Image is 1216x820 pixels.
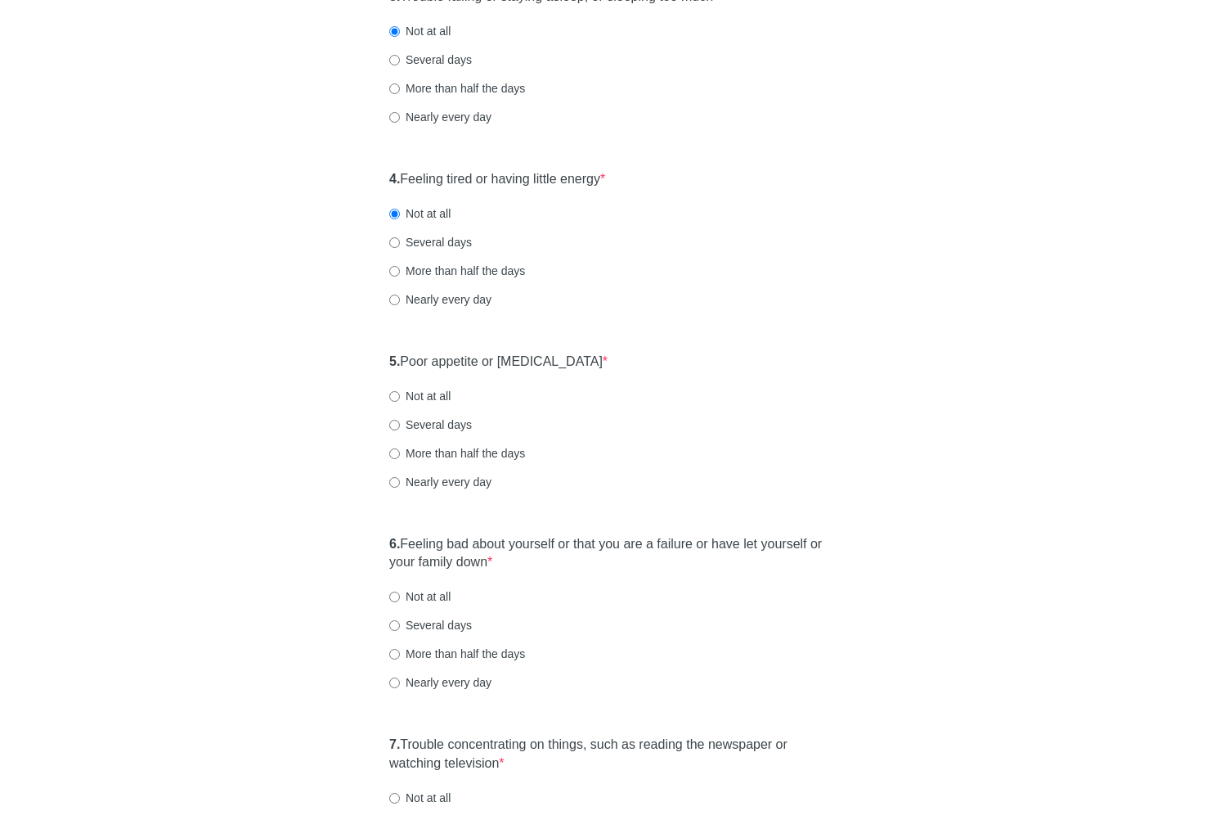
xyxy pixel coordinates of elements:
label: Several days [389,617,472,633]
label: Not at all [389,790,451,806]
input: Nearly every day [389,112,400,123]
label: Several days [389,417,472,433]
label: More than half the days [389,263,525,279]
label: Feeling bad about yourself or that you are a failure or have let yourself or your family down [389,535,827,573]
input: Not at all [389,793,400,804]
input: More than half the days [389,448,400,459]
label: Not at all [389,388,451,404]
input: Nearly every day [389,678,400,688]
strong: 4. [389,172,400,186]
label: More than half the days [389,445,525,462]
input: Not at all [389,391,400,402]
input: More than half the days [389,649,400,660]
input: More than half the days [389,266,400,277]
strong: 6. [389,537,400,551]
label: Nearly every day [389,474,491,490]
input: Not at all [389,26,400,37]
label: Not at all [389,23,451,39]
label: Nearly every day [389,109,491,125]
strong: 5. [389,354,400,368]
input: Not at all [389,209,400,219]
label: More than half the days [389,80,525,97]
label: Trouble concentrating on things, such as reading the newspaper or watching television [389,736,827,773]
input: Nearly every day [389,295,400,305]
input: More than half the days [389,83,400,94]
label: Several days [389,234,472,250]
label: Several days [389,52,472,68]
label: Not at all [389,205,451,222]
input: Nearly every day [389,477,400,488]
strong: 7. [389,737,400,751]
label: Nearly every day [389,674,491,691]
input: Several days [389,237,400,248]
label: Feeling tired or having little energy [389,170,605,189]
label: More than half the days [389,646,525,662]
label: Not at all [389,588,451,605]
input: Several days [389,420,400,430]
input: Several days [389,620,400,631]
label: Poor appetite or [MEDICAL_DATA] [389,353,608,372]
input: Several days [389,55,400,65]
input: Not at all [389,592,400,602]
label: Nearly every day [389,291,491,308]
